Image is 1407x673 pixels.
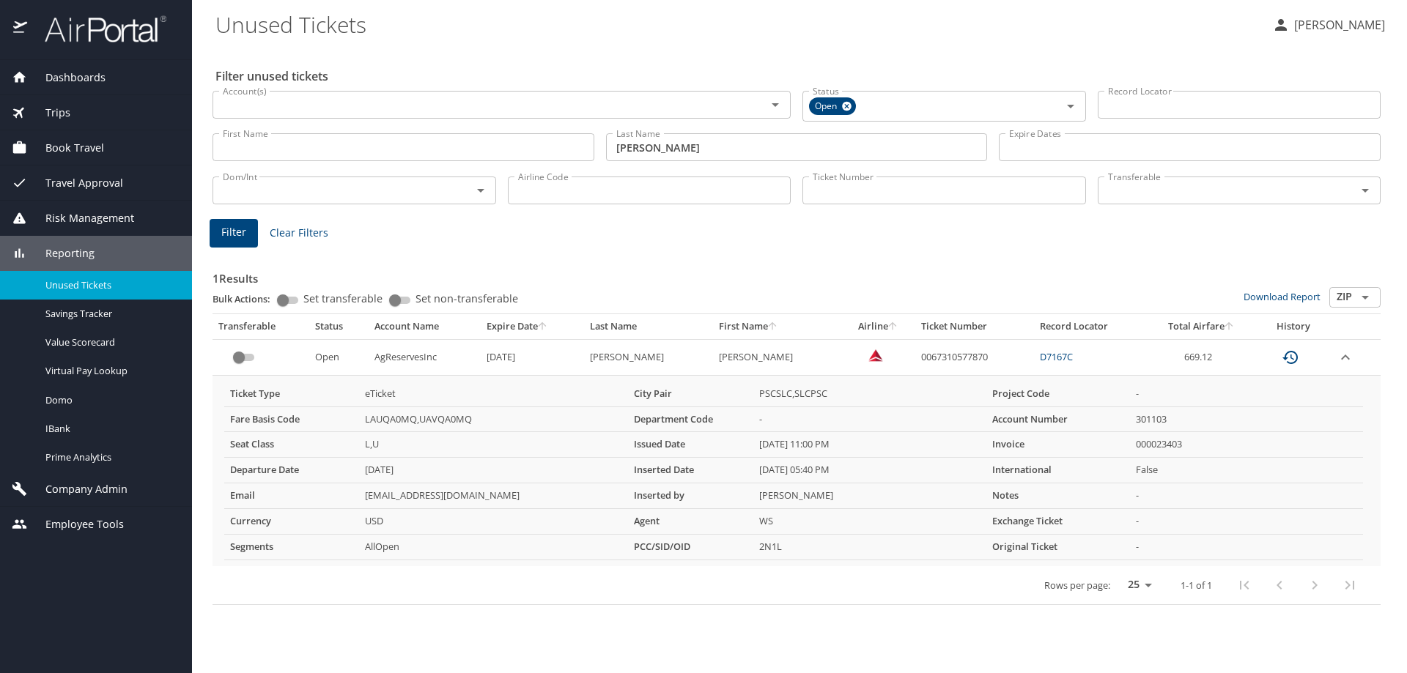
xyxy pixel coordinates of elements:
th: Invoice [986,432,1130,458]
td: - [1130,382,1363,406]
img: airportal-logo.png [29,15,166,43]
th: Inserted by [628,483,753,509]
button: Open [1355,287,1375,308]
th: Expire Date [481,314,584,339]
select: rows per page [1116,574,1157,596]
td: 669.12 [1146,339,1257,375]
td: PSCSLC,SLCPSC [753,382,986,406]
span: Set non-transferable [416,294,518,304]
span: Open [809,99,846,114]
td: WS [753,509,986,535]
th: Department Code [628,406,753,432]
th: Exchange Ticket [986,509,1130,535]
td: - [1130,483,1363,509]
td: LAUQA0MQ,UAVQA0MQ [359,406,628,432]
td: eTicket [359,382,628,406]
span: Value Scorecard [45,335,174,349]
th: Email [224,483,359,509]
div: Open [809,97,856,115]
span: Prime Analytics [45,450,174,464]
th: Last Name [584,314,713,339]
td: 0067310577870 [915,339,1034,375]
button: expand row [1337,349,1354,366]
a: D7167C [1040,350,1073,363]
td: - [753,406,986,432]
th: Departure Date [224,458,359,483]
div: Transferable [218,320,303,333]
h3: 1 Results [213,261,1381,287]
td: False [1130,458,1363,483]
table: more info about unused tickets [224,382,1363,560]
td: [DATE] 05:40 PM [753,458,986,483]
td: USD [359,509,628,535]
p: 1-1 of 1 [1181,581,1212,590]
td: AgReservesInc [369,339,481,375]
td: - [1130,509,1363,535]
span: Unused Tickets [45,278,174,292]
span: Company Admin [27,481,128,497]
span: Book Travel [27,140,104,156]
button: Open [1060,96,1081,116]
th: PCC/SID/OID [628,535,753,560]
th: Agent [628,509,753,535]
td: [DATE] 11:00 PM [753,432,986,458]
span: Dashboards [27,70,106,86]
span: Trips [27,105,70,121]
td: 000023403 [1130,432,1363,458]
th: Account Number [986,406,1130,432]
span: Risk Management [27,210,134,226]
th: Segments [224,535,359,560]
span: Virtual Pay Lookup [45,364,174,378]
img: Delta Airlines [868,348,883,362]
button: sort [538,322,548,332]
th: Original Ticket [986,535,1130,560]
span: Travel Approval [27,175,123,191]
td: - [1130,535,1363,560]
td: [PERSON_NAME] [713,339,842,375]
td: [DATE] [481,339,584,375]
button: Filter [210,219,258,248]
th: Inserted Date [628,458,753,483]
td: AllOpen [359,535,628,560]
th: Notes [986,483,1130,509]
td: [PERSON_NAME] [584,339,713,375]
span: Filter [221,223,246,242]
th: History [1257,314,1331,339]
span: Clear Filters [270,224,328,242]
th: Total Airfare [1146,314,1257,339]
span: IBank [45,422,174,436]
button: Clear Filters [264,220,334,247]
h2: Filter unused tickets [215,64,1384,88]
th: Project Code [986,382,1130,406]
td: L,U [359,432,628,458]
img: icon-airportal.png [13,15,29,43]
td: 2N1L [753,535,986,560]
th: Airline [842,314,915,339]
button: sort [888,322,898,332]
th: International [986,458,1130,483]
th: Record Locator [1034,314,1146,339]
span: Employee Tools [27,516,124,532]
th: City Pair [628,382,753,406]
p: Rows per page: [1044,581,1110,590]
a: Download Report [1244,290,1321,303]
th: Ticket Type [224,382,359,406]
td: Open [309,339,368,375]
h1: Unused Tickets [215,1,1260,47]
p: Bulk Actions: [213,292,282,305]
button: Open [470,180,491,201]
span: Savings Tracker [45,307,174,321]
td: [DATE] [359,458,628,483]
th: Account Name [369,314,481,339]
td: 301103 [1130,406,1363,432]
span: Reporting [27,245,95,261]
button: sort [768,322,778,332]
button: [PERSON_NAME] [1266,12,1391,38]
th: First Name [713,314,842,339]
th: Status [309,314,368,339]
button: Open [1355,180,1375,201]
span: Set transferable [303,294,383,304]
p: [PERSON_NAME] [1290,16,1385,34]
th: Issued Date [628,432,753,458]
th: Fare Basis Code [224,406,359,432]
